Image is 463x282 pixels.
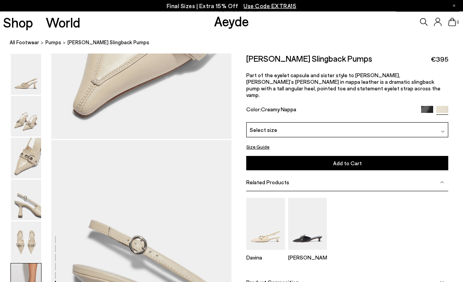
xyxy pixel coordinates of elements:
[333,160,362,167] span: Add to Cart
[246,254,285,261] p: Davina
[246,54,372,64] h2: [PERSON_NAME] Slingback Pumps
[11,96,41,137] img: Tara Leather Slingback Pumps - Image 2
[288,244,327,261] a: Danielle Eyelet Mules [PERSON_NAME]
[167,1,297,11] p: Final Sizes | Extra 15% Off
[10,33,463,54] nav: breadcrumb
[288,198,327,250] img: Danielle Eyelet Mules
[246,156,448,171] button: Add to Cart
[46,16,80,29] a: World
[244,2,296,9] span: Navigate to /collections/ss25-final-sizes
[441,130,445,134] img: svg%3E
[45,40,61,46] span: Pumps
[431,55,448,64] span: €395
[11,54,41,95] img: Tara Leather Slingback Pumps - Image 1
[288,254,327,261] p: [PERSON_NAME]
[246,72,448,99] p: Part of the eyelet capsule and sister style to [PERSON_NAME], [PERSON_NAME]’s [PERSON_NAME] in na...
[45,39,61,47] a: Pumps
[440,181,444,185] img: svg%3E
[11,180,41,221] img: Tara Leather Slingback Pumps - Image 4
[456,20,460,24] span: 0
[246,198,285,250] img: Davina Eyelet Slingback Pumps
[261,106,296,113] span: Creamy Nappa
[67,39,149,47] span: [PERSON_NAME] Slingback Pumps
[214,13,249,29] a: Aeyde
[246,142,270,152] button: Size Guide
[448,18,456,26] a: 0
[10,39,39,47] a: All Footwear
[246,179,289,186] span: Related Products
[11,138,41,179] img: Tara Leather Slingback Pumps - Image 3
[246,106,415,115] div: Color:
[11,222,41,263] img: Tara Leather Slingback Pumps - Image 5
[246,244,285,261] a: Davina Eyelet Slingback Pumps Davina
[3,16,33,29] a: Shop
[250,126,277,134] span: Select size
